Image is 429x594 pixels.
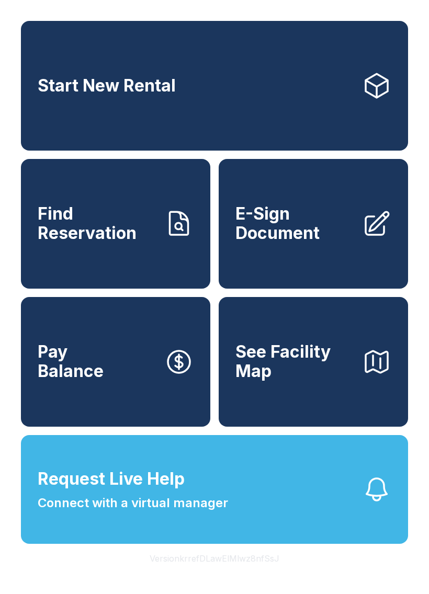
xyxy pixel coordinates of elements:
a: Start New Rental [21,21,408,151]
span: Pay Balance [38,342,104,381]
button: See Facility Map [219,297,408,427]
span: Find Reservation [38,204,156,243]
span: Start New Rental [38,76,176,96]
span: Connect with a virtual manager [38,494,228,512]
span: Request Live Help [38,466,185,492]
span: E-Sign Document [235,204,354,243]
a: E-Sign Document [219,159,408,289]
a: Find Reservation [21,159,210,289]
button: Request Live HelpConnect with a virtual manager [21,435,408,544]
button: PayBalance [21,297,210,427]
button: VersionkrrefDLawElMlwz8nfSsJ [141,544,288,573]
span: See Facility Map [235,342,354,381]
